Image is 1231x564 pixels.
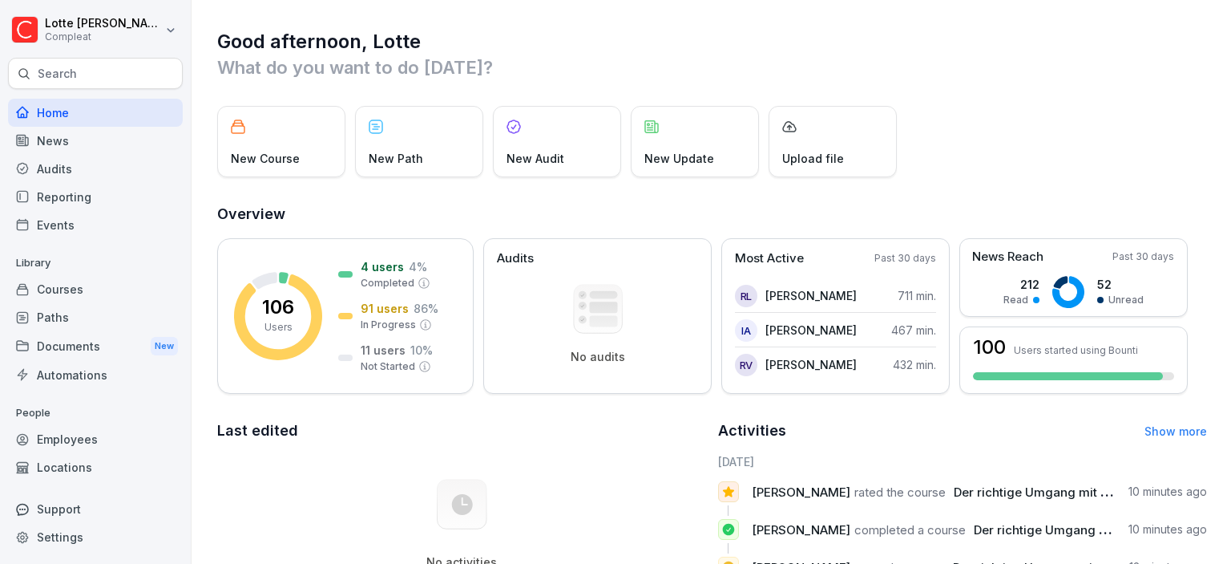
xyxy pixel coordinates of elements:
p: Compleat [45,31,162,43]
p: In Progress [361,318,416,332]
h1: Good afternoon, Lotte [217,29,1207,55]
p: 4 users [361,258,404,275]
p: [PERSON_NAME] [765,356,857,373]
a: Show more [1144,424,1207,438]
p: Not Started [361,359,415,374]
a: Reporting [8,183,183,211]
p: 106 [262,298,294,317]
div: New [151,337,178,355]
p: New Course [231,150,300,167]
h6: [DATE] [718,453,1208,470]
a: Locations [8,453,183,481]
p: New Path [369,150,423,167]
p: 10 % [410,342,433,359]
p: No audits [571,350,625,364]
p: People [8,400,183,426]
p: Past 30 days [874,251,936,266]
p: Users started using Bounti [1014,344,1138,356]
span: rated the course [854,485,946,500]
p: Unread [1108,293,1144,307]
div: Support [8,495,183,523]
p: Lotte [PERSON_NAME] [45,17,162,30]
a: Audits [8,155,183,183]
p: 86 % [414,300,438,317]
span: completed a course [854,522,966,538]
p: [PERSON_NAME] [765,287,857,304]
p: New Audit [507,150,564,167]
a: News [8,127,183,155]
span: Der richtige Umgang mit dem Bon [954,485,1152,500]
p: 11 users [361,342,406,359]
h3: 100 [973,338,1006,357]
p: 711 min. [898,287,936,304]
p: Search [38,66,77,82]
p: 432 min. [893,356,936,373]
p: 467 min. [891,322,936,339]
p: New Update [644,150,714,167]
div: Documents [8,331,183,361]
p: Completed [361,276,414,290]
a: Home [8,99,183,127]
a: DocumentsNew [8,331,183,361]
p: Library [8,250,183,276]
a: Employees [8,425,183,453]
div: IA [735,319,757,342]
a: Events [8,211,183,239]
a: Courses [8,275,183,303]
p: News Reach [972,248,1043,266]
a: Automations [8,361,183,389]
a: Settings [8,523,183,551]
p: 10 minutes ago [1128,484,1207,500]
span: Der richtige Umgang mit dem Bon [974,522,1172,538]
h2: Last edited [217,420,707,442]
p: Upload file [782,150,844,167]
p: Past 30 days [1112,250,1174,264]
p: 91 users [361,300,409,317]
p: What do you want to do [DATE]? [217,55,1207,80]
p: 10 minutes ago [1128,521,1207,538]
p: [PERSON_NAME] [765,322,857,339]
p: Read [1003,293,1028,307]
span: [PERSON_NAME] [752,485,850,500]
p: 52 [1097,276,1144,293]
p: Most Active [735,250,804,268]
p: 4 % [409,258,427,275]
a: Paths [8,303,183,331]
p: 212 [1003,276,1039,293]
div: RL [735,285,757,307]
span: [PERSON_NAME] [752,522,850,538]
h2: Activities [718,420,786,442]
h2: Overview [217,203,1207,225]
p: Users [264,320,293,335]
p: Audits [497,250,534,268]
div: RV [735,354,757,376]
